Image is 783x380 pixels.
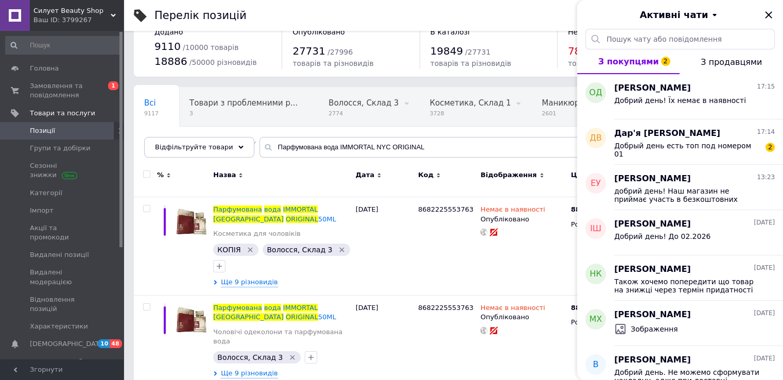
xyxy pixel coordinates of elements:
span: [DATE] [754,264,775,272]
span: Показники роботи компанії [30,357,95,376]
span: Відображення [480,170,536,180]
span: Сезонні знижки [30,161,95,180]
button: Закрити [762,9,775,21]
span: Зображення [631,324,678,334]
span: Немає в наявності [480,304,545,315]
span: Акції та промокоди [30,223,95,242]
span: Ціна [571,170,588,180]
span: ЕУ [590,178,601,189]
b: 888 [571,304,585,312]
span: 8682225553763 [418,304,474,312]
div: Товари з проблемними різновидами [179,88,318,127]
span: Силует Beauty Shop [33,6,111,15]
span: товарів та різновидів [568,59,649,67]
a: Косметика для чоловіків [213,229,301,238]
span: / 10000 товарів [183,43,238,51]
a: ПарфумованаводаIMMORTAL[GEOGRAPHIC_DATA]ORIGINAL50ML [213,304,336,321]
span: Додано [154,28,183,36]
span: 48 [110,339,121,348]
span: [DATE] [754,309,775,318]
span: Маникюр, Склад 2 [542,98,616,108]
span: Категорії [30,188,62,198]
span: [GEOGRAPHIC_DATA] [213,313,284,321]
span: Дар'я [PERSON_NAME] [614,128,720,140]
div: ₴ [571,303,592,313]
span: 50ML [318,313,336,321]
span: Волосся, Склад 3 [267,246,332,254]
div: Роздріб [571,318,632,327]
span: Всі [144,98,156,108]
div: Ваш ID: 3799267 [33,15,124,25]
span: 8682225553763 [418,205,474,213]
span: Відновлення позицій [30,295,95,314]
span: 10 [98,339,110,348]
span: Імпорт [30,206,54,215]
span: 2 [765,143,775,152]
span: Замовлення та повідомлення [30,81,95,100]
span: Добрий день! Їх немає в наявності [614,96,746,105]
span: Дата [356,170,375,180]
span: 19849 [430,45,463,57]
button: ОД[PERSON_NAME]17:15Добрий день! Їх немає в наявності [577,74,783,119]
span: Опубліковано [292,28,345,36]
button: Активні чати [606,8,754,22]
span: [DATE] [754,218,775,227]
span: 9117 [144,110,159,117]
span: Характеристики [30,322,88,331]
span: Парфумована [213,304,262,312]
span: Ще 9 різновидів [221,369,277,378]
span: Товари та послуги [30,109,95,118]
span: Код [418,170,433,180]
input: Пошук чату або повідомлення [585,29,775,49]
span: 9110 [154,40,181,53]
span: Волосся, Склад 3 [328,98,398,108]
span: 7882 [568,45,594,57]
span: ОД [589,87,602,99]
span: Средства по уходу за к... [144,137,247,147]
span: товарів та різновидів [430,59,511,67]
div: Перелік позицій [154,10,247,21]
span: / 27731 [465,48,490,56]
span: Групи та добірки [30,144,91,153]
span: ORIGINAL [286,313,318,321]
span: ДВ [589,132,601,144]
span: 17:14 [757,128,775,136]
span: Видалені позиції [30,250,89,260]
button: З продавцями [680,49,783,74]
span: 17:15 [757,82,775,91]
span: 27731 [292,45,325,57]
span: З продавцями [701,57,762,67]
span: Назва [213,170,236,180]
span: 50ML [318,215,336,223]
span: 18886 [154,55,187,67]
span: 2601 [542,110,616,117]
span: КОПІЯ [217,246,240,254]
span: ORIGINAL [286,215,318,223]
span: Також хочемо попередити що товар на знижці через термін придатності до [DATE] [614,278,760,294]
div: [DATE] [353,197,415,296]
span: Головна [30,64,59,73]
span: вода [264,304,281,312]
span: 2 [661,57,670,66]
span: товарів та різновидів [292,59,373,67]
input: Пошук [5,36,121,55]
span: Активні чати [639,8,708,22]
img: Парфюмерная вода IMMORTAL NYC ORIGINAL 50ML [175,205,208,238]
span: 1 [108,81,118,90]
span: Добрий день! До 02.2026 [614,232,710,240]
button: ІШ[PERSON_NAME][DATE]Добрий день! До 02.2026 [577,210,783,255]
span: 3 [189,110,298,117]
span: 13:23 [757,173,775,182]
span: добрий день! Наш магазин не приймає участь в безкоштовних доставках [614,187,760,203]
span: / 27996 [327,48,353,56]
span: Ще 9 різновидів [221,278,277,287]
span: [PERSON_NAME] [614,218,691,230]
span: [GEOGRAPHIC_DATA] [213,215,284,223]
span: [DATE] [754,354,775,363]
span: Позиції [30,126,55,135]
button: ЕУ[PERSON_NAME]13:23добрий день! Наш магазин не приймає участь в безкоштовних доставках [577,165,783,210]
div: Средства по уходу за кожей рук и ног [134,127,267,166]
span: IMMORTAL [283,205,318,213]
span: Парфумована [213,205,262,213]
span: [DEMOGRAPHIC_DATA] [30,339,106,349]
